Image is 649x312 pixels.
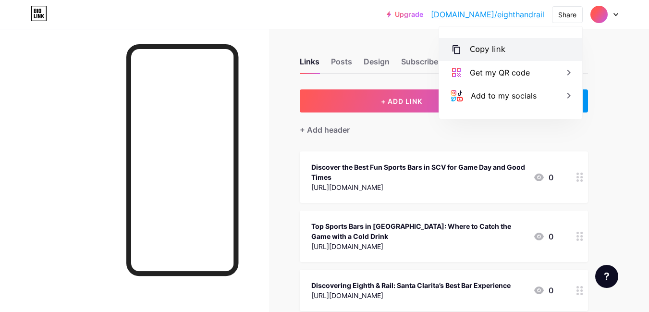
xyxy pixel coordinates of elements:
[300,89,504,112] button: + ADD LINK
[311,221,526,241] div: Top Sports Bars in [GEOGRAPHIC_DATA]: Where to Catch the Game with a Cold Drink
[311,182,526,192] div: [URL][DOMAIN_NAME]
[311,241,526,251] div: [URL][DOMAIN_NAME]
[311,280,511,290] div: Discovering Eighth & Rail: Santa Clarita’s Best Bar Experience
[311,290,511,300] div: [URL][DOMAIN_NAME]
[533,285,553,296] div: 0
[470,67,530,78] div: Get my QR code
[590,5,608,24] img: eighthandrail
[387,11,423,18] a: Upgrade
[431,9,544,20] a: [DOMAIN_NAME]/eighthandrail
[364,56,390,73] div: Design
[381,97,422,105] span: + ADD LINK
[471,90,537,101] div: Add to my socials
[470,44,505,55] div: Copy link
[300,56,319,73] div: Links
[558,10,576,20] div: Share
[401,56,445,73] div: Subscribers
[300,124,350,136] div: + Add header
[533,231,553,242] div: 0
[311,162,526,182] div: Discover the Best Fun Sports Bars in SCV for Game Day and Good Times
[533,172,553,183] div: 0
[331,56,352,73] div: Posts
